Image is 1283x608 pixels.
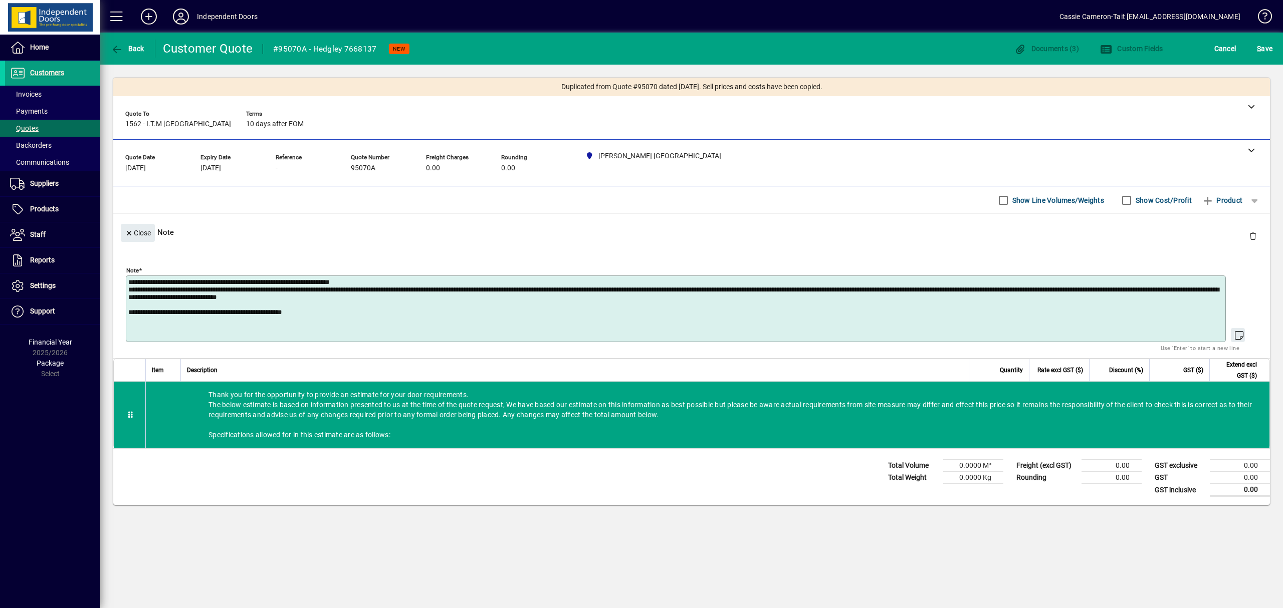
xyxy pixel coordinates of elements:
[10,141,52,149] span: Backorders
[1257,45,1261,53] span: S
[1000,365,1023,376] span: Quantity
[163,41,253,57] div: Customer Quote
[426,164,440,172] span: 0.00
[1010,195,1104,205] label: Show Line Volumes/Weights
[30,43,49,51] span: Home
[5,154,100,171] a: Communications
[1254,40,1275,58] button: Save
[1210,472,1270,484] td: 0.00
[1161,342,1239,354] mat-hint: Use 'Enter' to start a new line
[111,45,144,53] span: Back
[1216,359,1257,381] span: Extend excl GST ($)
[30,205,59,213] span: Products
[30,307,55,315] span: Support
[1197,191,1247,209] button: Product
[100,40,155,58] app-page-header-button: Back
[1150,460,1210,472] td: GST exclusive
[1257,41,1272,57] span: ave
[200,164,221,172] span: [DATE]
[29,338,72,346] span: Financial Year
[146,382,1269,448] div: Thank you for the opportunity to provide an estimate for your door requirements. The below estima...
[501,164,515,172] span: 0.00
[1183,365,1203,376] span: GST ($)
[1082,472,1142,484] td: 0.00
[1059,9,1240,25] div: Cassie Cameron-Tait [EMAIL_ADDRESS][DOMAIN_NAME]
[1109,365,1143,376] span: Discount (%)
[126,267,139,274] mat-label: Note
[10,107,48,115] span: Payments
[152,365,164,376] span: Item
[30,256,55,264] span: Reports
[1214,41,1236,57] span: Cancel
[10,158,69,166] span: Communications
[1210,484,1270,496] td: 0.00
[1014,45,1079,53] span: Documents (3)
[5,120,100,137] a: Quotes
[5,171,100,196] a: Suppliers
[1150,484,1210,496] td: GST inclusive
[30,179,59,187] span: Suppliers
[883,472,943,484] td: Total Weight
[1100,45,1163,53] span: Custom Fields
[1134,195,1192,205] label: Show Cost/Profit
[133,8,165,26] button: Add
[1011,40,1082,58] button: Documents (3)
[5,248,100,273] a: Reports
[125,225,151,241] span: Close
[561,82,822,92] span: Duplicated from Quote #95070 dated [DATE]. Sell prices and costs have been copied.
[5,137,100,154] a: Backorders
[246,120,304,128] span: 10 days after EOM
[276,164,278,172] span: -
[165,8,197,26] button: Profile
[1250,2,1270,35] a: Knowledge Base
[5,103,100,120] a: Payments
[5,273,100,298] a: Settings
[10,90,42,98] span: Invoices
[393,46,405,52] span: NEW
[125,164,146,172] span: [DATE]
[10,124,39,132] span: Quotes
[351,164,375,172] span: 95070A
[30,281,56,289] span: Settings
[1202,192,1242,208] span: Product
[943,460,1003,472] td: 0.0000 M³
[1241,231,1265,240] app-page-header-button: Delete
[197,9,258,25] div: Independent Doors
[108,40,147,58] button: Back
[1150,472,1210,484] td: GST
[1212,40,1239,58] button: Cancel
[1037,365,1083,376] span: Rate excl GST ($)
[1210,460,1270,472] td: 0.00
[883,460,943,472] td: Total Volume
[943,472,1003,484] td: 0.0000 Kg
[1241,224,1265,248] button: Delete
[1082,460,1142,472] td: 0.00
[5,222,100,247] a: Staff
[30,230,46,238] span: Staff
[5,86,100,103] a: Invoices
[113,214,1270,250] div: Note
[5,299,100,324] a: Support
[121,224,155,242] button: Close
[37,359,64,367] span: Package
[5,35,100,60] a: Home
[5,197,100,222] a: Products
[1098,40,1166,58] button: Custom Fields
[125,120,231,128] span: 1562 - I.T.M [GEOGRAPHIC_DATA]
[30,69,64,77] span: Customers
[273,41,376,57] div: #95070A - Hedgley 7668137
[1011,460,1082,472] td: Freight (excl GST)
[118,228,157,237] app-page-header-button: Close
[187,365,218,376] span: Description
[1011,472,1082,484] td: Rounding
